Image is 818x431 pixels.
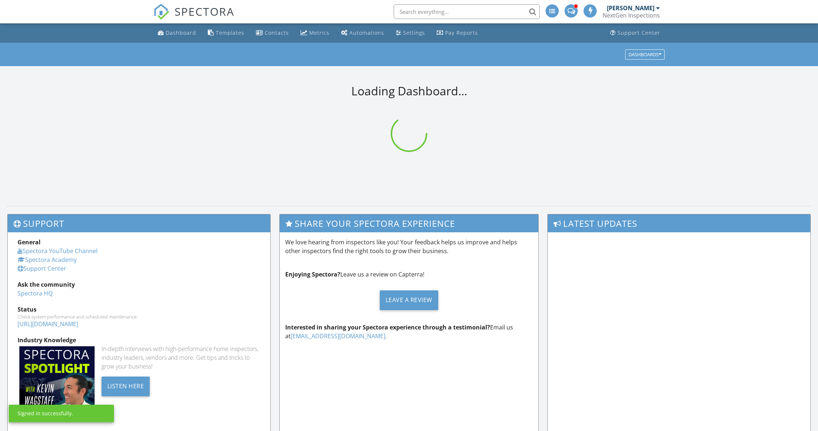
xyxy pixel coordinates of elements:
a: Settings [393,26,428,40]
a: Leave a Review [285,285,532,316]
strong: Enjoying Spectora? [285,270,340,278]
a: SPECTORA [153,10,234,25]
h3: Latest Updates [548,214,810,232]
a: Metrics [298,26,332,40]
div: Check system performance and scheduled maintenance. [18,314,260,320]
span: SPECTORA [175,4,234,19]
a: [URL][DOMAIN_NAME] [18,320,78,328]
div: Settings [403,29,425,36]
h3: Share Your Spectora Experience [280,214,538,232]
a: Spectora HQ [18,289,53,297]
div: Listen Here [102,377,150,396]
h3: Support [8,214,270,232]
img: The Best Home Inspection Software - Spectora [153,4,169,20]
a: Spectora Academy [18,256,77,264]
div: Templates [216,29,244,36]
div: Dashboards [628,52,661,57]
button: Dashboards [625,49,665,60]
a: Support Center [607,26,663,40]
div: Status [18,305,260,314]
strong: Interested in sharing your Spectora experience through a testimonial? [285,323,490,331]
div: Leave a Review [380,290,438,310]
div: Industry Knowledge [18,336,260,344]
a: Templates [205,26,247,40]
p: Email us at . [285,323,532,340]
a: Support Center [18,264,66,272]
div: Metrics [309,29,329,36]
div: Signed in successfully. [18,410,73,417]
a: [EMAIL_ADDRESS][DOMAIN_NAME] [291,332,385,340]
a: Dashboard [155,26,199,40]
div: Contacts [265,29,289,36]
div: Support Center [618,29,660,36]
a: Automations (Advanced) [338,26,387,40]
img: Spectoraspolightmain [19,346,95,422]
div: Dashboard [166,29,196,36]
a: Pay Reports [434,26,481,40]
a: Listen Here [102,382,150,390]
div: NextGen Inspections [603,12,660,19]
div: In-depth interviews with high-performance home inspectors, industry leaders, vendors and more. Ge... [102,344,261,371]
p: We love hearing from inspectors like you! Your feedback helps us improve and helps other inspecto... [285,238,532,255]
input: Search everything... [394,4,540,19]
a: Spectora YouTube Channel [18,247,98,255]
div: Pay Reports [445,29,478,36]
p: Leave us a review on Capterra! [285,270,532,279]
div: [PERSON_NAME] [607,4,654,12]
div: Automations [349,29,384,36]
strong: General [18,238,41,246]
div: Ask the community [18,280,260,289]
a: Contacts [253,26,292,40]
